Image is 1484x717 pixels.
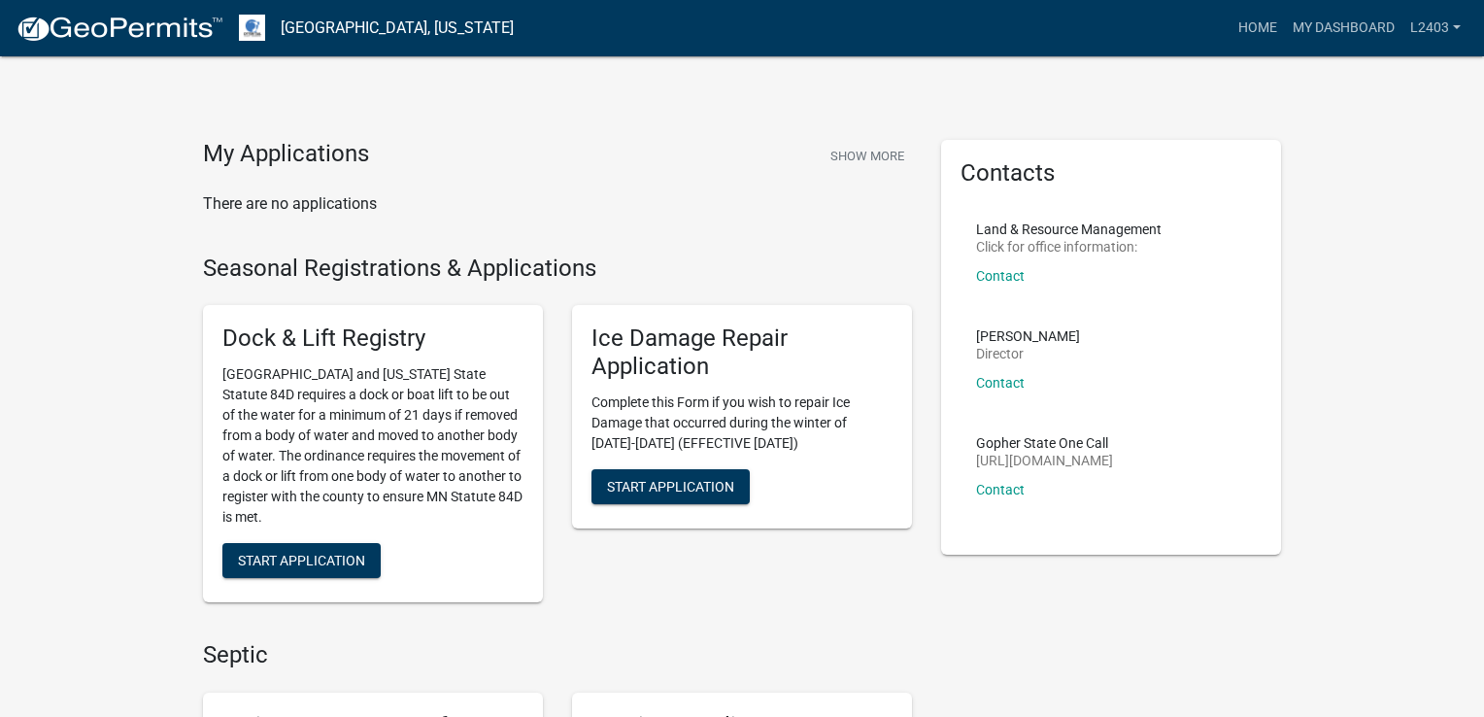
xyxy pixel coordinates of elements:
a: Home [1231,10,1285,47]
p: Land & Resource Management [976,222,1162,236]
span: Start Application [607,478,734,494]
h4: Septic [203,641,912,669]
p: There are no applications [203,192,912,216]
h5: Dock & Lift Registry [222,324,523,353]
a: My Dashboard [1285,10,1402,47]
img: Otter Tail County, Minnesota [239,15,265,41]
a: [GEOGRAPHIC_DATA], [US_STATE] [281,12,514,45]
button: Start Application [222,543,381,578]
p: Gopher State One Call [976,436,1113,450]
span: Start Application [238,553,365,568]
p: [URL][DOMAIN_NAME] [976,454,1113,467]
a: Contact [976,268,1025,284]
p: Click for office information: [976,240,1162,254]
p: Complete this Form if you wish to repair Ice Damage that occurred during the winter of [DATE]-[DA... [591,393,893,454]
a: L2403 [1402,10,1468,47]
a: Contact [976,375,1025,391]
h4: Seasonal Registrations & Applications [203,255,912,283]
p: [GEOGRAPHIC_DATA] and [US_STATE] State Statute 84D requires a dock or boat lift to be out of the ... [222,364,523,528]
h5: Contacts [961,159,1262,188]
button: Show More [823,140,912,172]
p: [PERSON_NAME] [976,329,1080,343]
h4: My Applications [203,140,369,169]
button: Start Application [591,469,750,504]
a: Contact [976,482,1025,497]
p: Director [976,347,1080,360]
h5: Ice Damage Repair Application [591,324,893,381]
